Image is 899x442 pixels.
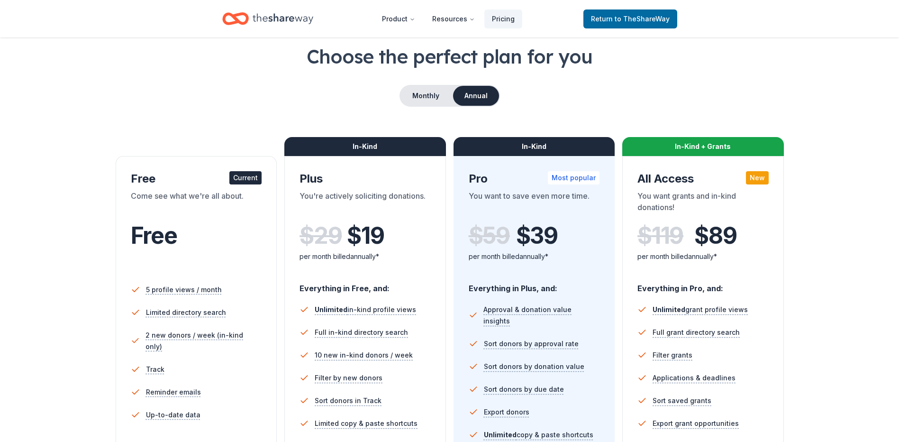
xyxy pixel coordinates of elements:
[484,338,579,350] span: Sort donors by approval rate
[229,171,262,184] div: Current
[374,8,522,30] nav: Main
[653,395,711,406] span: Sort saved grants
[300,275,431,295] div: Everything in Free, and:
[548,171,599,184] div: Most popular
[315,305,416,313] span: in-kind profile views
[484,406,529,418] span: Export donors
[694,222,736,249] span: $ 89
[484,384,564,395] span: Sort donors by due date
[425,9,482,28] button: Resources
[653,418,739,429] span: Export grant opportunities
[146,409,200,421] span: Up-to-date data
[374,9,423,28] button: Product
[469,171,600,186] div: Pro
[38,43,861,70] h1: Choose the perfect plan for you
[300,171,431,186] div: Plus
[637,251,769,262] div: per month billed annually*
[615,15,670,23] span: to TheShareWay
[146,307,226,318] span: Limited directory search
[484,361,584,372] span: Sort donors by donation value
[484,431,517,439] span: Unlimited
[131,171,262,186] div: Free
[637,171,769,186] div: All Access
[469,190,600,217] div: You want to save even more time.
[469,251,600,262] div: per month billed annually*
[146,284,222,295] span: 5 profile views / month
[653,305,748,313] span: grant profile views
[653,372,736,384] span: Applications & deadlines
[622,137,784,156] div: In-Kind + Grants
[591,13,670,25] span: Return
[315,418,418,429] span: Limited copy & paste shortcuts
[315,372,382,384] span: Filter by new donors
[637,275,769,295] div: Everything in Pro, and:
[469,275,600,295] div: Everything in Plus, and:
[583,9,677,28] a: Returnto TheShareWay
[454,137,615,156] div: In-Kind
[315,350,413,361] span: 10 new in-kind donors / week
[131,190,262,217] div: Come see what we're all about.
[347,222,384,249] span: $ 19
[315,327,408,338] span: Full in-kind directory search
[315,305,347,313] span: Unlimited
[637,190,769,217] div: You want grants and in-kind donations!
[516,222,558,249] span: $ 39
[145,330,262,352] span: 2 new donors / week (in-kind only)
[484,9,522,28] a: Pricing
[653,327,740,338] span: Full grant directory search
[300,251,431,262] div: per month billed annually*
[653,350,692,361] span: Filter grants
[653,305,685,313] span: Unlimited
[222,8,313,30] a: Home
[315,395,381,406] span: Sort donors in Track
[484,431,593,439] span: copy & paste shortcuts
[453,86,499,106] button: Annual
[483,304,599,327] span: Approval & donation value insights
[284,137,446,156] div: In-Kind
[400,86,451,106] button: Monthly
[300,190,431,217] div: You're actively soliciting donations.
[146,387,201,398] span: Reminder emails
[146,364,164,375] span: Track
[746,171,769,184] div: New
[131,221,177,249] span: Free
